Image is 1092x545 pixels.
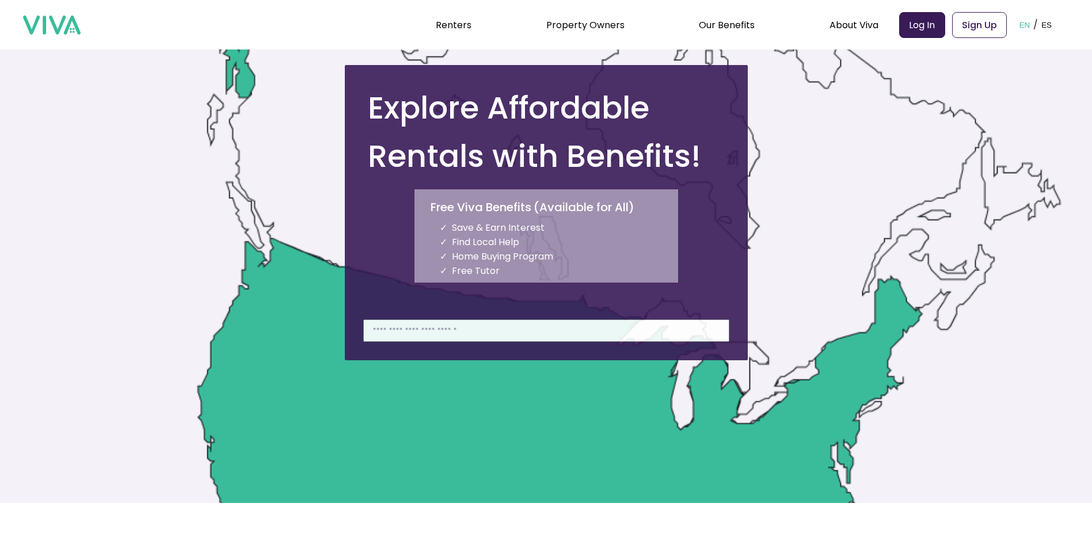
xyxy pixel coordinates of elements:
a: Log In [899,12,945,38]
li: Save & Earn Interest [440,220,678,235]
li: Home Buying Program [440,249,678,264]
li: Free Tutor [440,264,678,278]
div: About Viva [830,10,878,39]
button: ES [1038,7,1055,43]
li: Find Local Help [440,235,678,249]
img: viva [23,16,81,35]
p: Free Viva Benefits [431,199,531,215]
a: Property Owners [546,18,625,32]
a: Sign Up [952,12,1007,38]
div: Our Benefits [699,10,755,39]
a: Renters [436,18,471,32]
h1: Explore Affordable Rentals with Benefits! [368,83,729,180]
p: / [1033,16,1038,33]
button: EN [1016,7,1034,43]
p: ( Available for All ) [534,199,634,215]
